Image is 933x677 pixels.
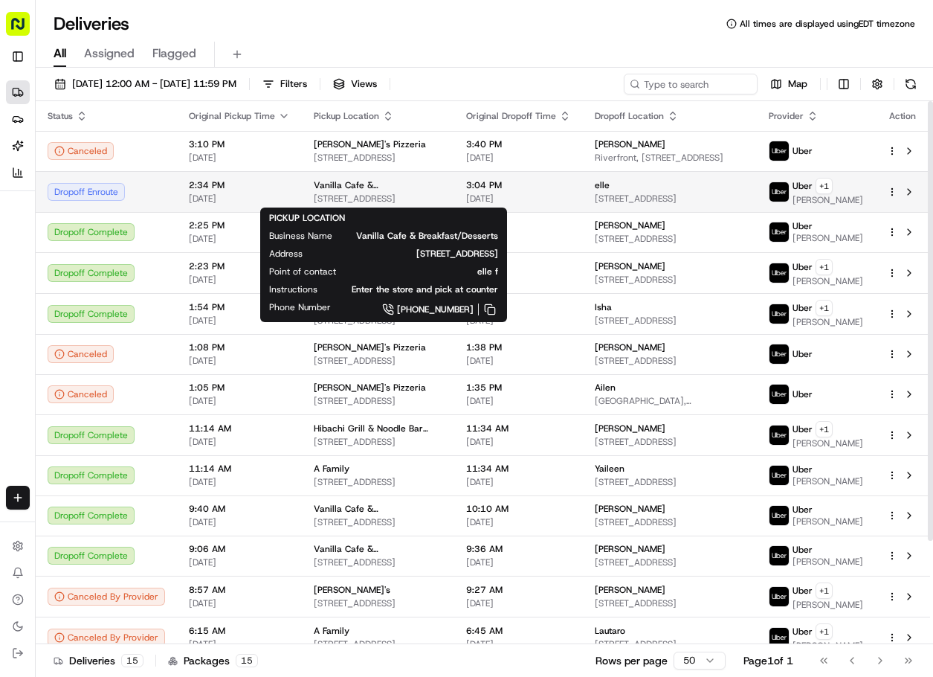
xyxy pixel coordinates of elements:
[314,556,442,568] span: [STREET_ADDRESS]
[48,345,114,363] button: Canceled
[769,344,789,364] img: uber-new-logo.jpeg
[48,629,165,646] button: Canceled By Provider
[816,178,833,194] button: +1
[769,222,789,242] img: uber-new-logo.jpeg
[595,315,745,327] span: [STREET_ADDRESS]
[189,274,290,286] span: [DATE]
[595,503,665,515] span: [PERSON_NAME]
[466,341,571,353] span: 1:38 PM
[466,556,571,568] span: [DATE]
[769,587,789,606] img: uber-new-logo.jpeg
[792,316,863,328] span: [PERSON_NAME]
[595,301,612,313] span: Isha
[792,475,863,487] span: [PERSON_NAME]
[48,74,243,94] button: [DATE] 12:00 AM - [DATE] 11:59 PM
[48,385,114,403] button: Canceled
[72,77,236,91] span: [DATE] 12:00 AM - [DATE] 11:59 PM
[397,304,474,315] span: [PHONE_NUMBER]
[466,355,571,367] span: [DATE]
[112,231,117,243] span: •
[269,301,331,313] span: Phone Number
[269,230,332,242] span: Business Name
[740,18,915,30] span: All times are displayed using EDT timezone
[466,584,571,596] span: 9:27 AM
[314,138,426,150] span: [PERSON_NAME]'s Pizzeria
[792,556,863,568] span: [PERSON_NAME]
[595,638,745,650] span: [STREET_ADDRESS]
[314,395,442,407] span: [STREET_ADDRESS]
[595,597,745,609] span: [STREET_ADDRESS]
[351,77,377,91] span: Views
[792,232,863,244] span: [PERSON_NAME]
[269,283,317,295] span: Instructions
[466,301,571,313] span: 2:24 PM
[792,348,813,360] span: Uber
[189,341,290,353] span: 1:08 PM
[189,503,290,515] span: 9:40 AM
[466,543,571,555] span: 9:36 AM
[595,355,745,367] span: [STREET_ADDRESS]
[356,230,498,242] span: Vanilla Cafe & Breakfast/Desserts
[280,77,307,91] span: Filters
[189,436,290,448] span: [DATE]
[189,355,290,367] span: [DATE]
[595,138,665,150] span: [PERSON_NAME]
[189,543,290,555] span: 9:06 AM
[152,45,196,62] span: Flagged
[189,423,290,434] span: 11:14 AM
[792,261,813,273] span: Uber
[595,556,745,568] span: [STREET_ADDRESS]
[314,584,390,596] span: [PERSON_NAME]'s
[123,271,129,283] span: •
[30,272,42,283] img: 1736555255976-a54dd68f-1ca7-489b-9aae-adbdc363a1c4
[15,15,45,45] img: Nash
[84,45,135,62] span: Assigned
[466,233,571,245] span: [DATE]
[168,653,258,668] div: Packages
[792,504,813,516] span: Uber
[314,543,442,555] span: Vanilla Cafe & Breakfast/Desserts
[466,315,571,327] span: [DATE]
[189,395,290,407] span: [DATE]
[189,625,290,637] span: 6:15 AM
[54,45,66,62] span: All
[15,216,39,240] img: Regen Pajulas
[230,190,271,208] button: See all
[595,152,745,164] span: Riverfront, [STREET_ADDRESS]
[189,556,290,568] span: [DATE]
[148,369,180,380] span: Pylon
[48,142,114,160] button: Canceled
[314,423,442,434] span: Hibachi Grill & Noodle Bar (Brickell)
[341,283,498,295] span: Enter the store and pick at counter
[326,74,384,94] button: Views
[67,142,244,157] div: Start new chat
[314,179,442,191] span: Vanilla Cafe & Breakfast/Desserts
[46,231,109,243] span: Regen Pajulas
[466,382,571,394] span: 1:35 PM
[121,654,143,667] div: 15
[236,654,258,667] div: 15
[314,110,379,122] span: Pickup Location
[189,219,290,231] span: 2:25 PM
[769,141,789,161] img: uber-new-logo.jpeg
[15,142,42,169] img: 1736555255976-a54dd68f-1ca7-489b-9aae-adbdc363a1c4
[189,301,290,313] span: 1:54 PM
[48,110,73,122] span: Status
[48,588,165,606] div: Canceled By Provider
[132,271,162,283] span: [DATE]
[269,266,336,277] span: Point of contact
[314,355,442,367] span: [STREET_ADDRESS]
[792,180,813,192] span: Uber
[816,259,833,275] button: +1
[314,516,442,528] span: [STREET_ADDRESS]
[189,179,290,191] span: 2:34 PM
[120,327,245,353] a: 💻API Documentation
[792,302,813,314] span: Uber
[253,147,271,164] button: Start new chat
[792,585,813,597] span: Uber
[15,257,39,280] img: Alwin
[595,193,745,205] span: [STREET_ADDRESS]
[67,157,204,169] div: We're available if you need us!
[792,463,813,475] span: Uber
